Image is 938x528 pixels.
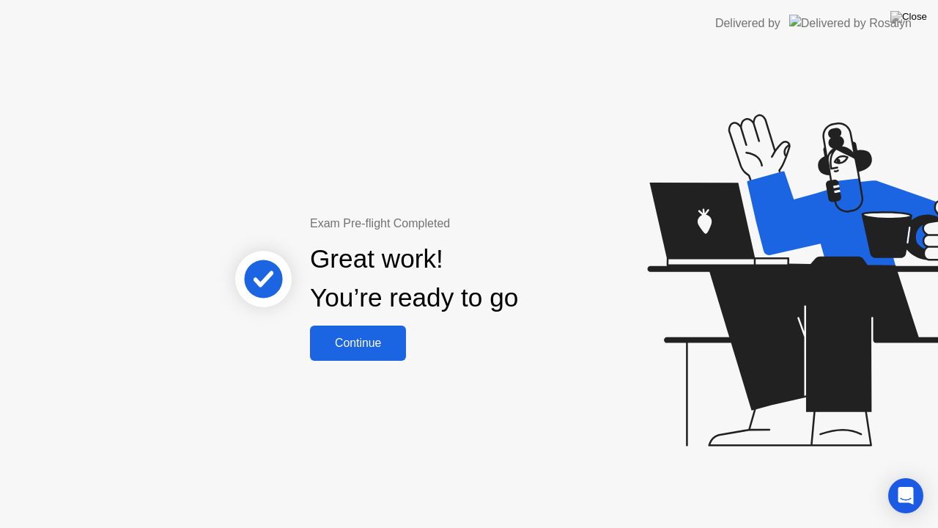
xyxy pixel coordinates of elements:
div: Great work! You’re ready to go [310,240,518,318]
div: Delivered by [715,15,780,32]
img: Close [890,11,927,23]
div: Exam Pre-flight Completed [310,215,613,232]
div: Continue [314,337,402,350]
button: Continue [310,326,406,361]
div: Open Intercom Messenger [888,478,923,513]
img: Delivered by Rosalyn [789,15,912,32]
